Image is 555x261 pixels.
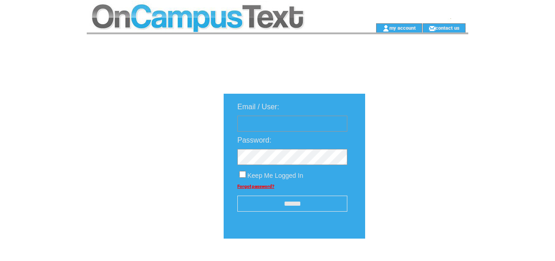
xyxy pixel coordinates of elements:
[247,172,303,179] span: Keep Me Logged In
[389,25,416,31] a: my account
[237,136,272,144] span: Password:
[237,184,274,189] a: Forgot password?
[435,25,460,31] a: contact us
[429,25,435,32] img: contact_us_icon.gif
[382,25,389,32] img: account_icon.gif
[237,103,279,111] span: Email / User:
